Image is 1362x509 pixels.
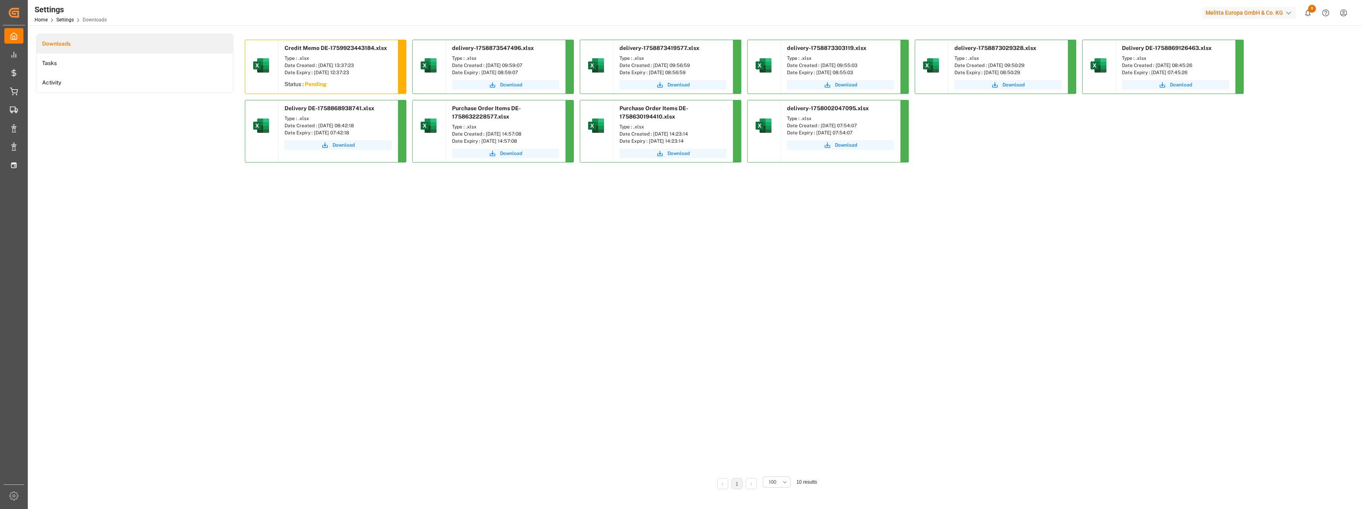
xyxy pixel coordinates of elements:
a: 1 [735,481,738,487]
div: Date Created : [DATE] 08:45:26 [1122,62,1229,69]
span: Download [835,142,857,149]
div: Melitta Europa GmbH & Co. KG [1202,7,1296,19]
span: 9 [1308,5,1316,13]
img: microsoft-excel-2019--v1.png [252,56,271,75]
div: Type : .xlsx [954,55,1062,62]
button: Download [787,80,894,90]
span: delivery-1758873029328.xlsx [954,45,1036,51]
div: Date Expiry : [DATE] 07:42:18 [285,129,392,136]
div: Date Expiry : [DATE] 08:56:59 [619,69,727,76]
img: microsoft-excel-2019--v1.png [1089,56,1108,75]
div: Type : .xlsx [452,55,559,62]
div: Date Created : [DATE] 09:56:59 [619,62,727,69]
div: Date Expiry : [DATE] 08:50:29 [954,69,1062,76]
a: Tasks [37,54,233,73]
span: Download [333,142,355,149]
div: Type : .xlsx [619,55,727,62]
sapn: Pending [305,81,327,87]
img: microsoft-excel-2019--v1.png [419,116,438,135]
span: Download [500,81,522,88]
a: Activity [37,73,233,92]
img: microsoft-excel-2019--v1.png [587,116,606,135]
img: microsoft-excel-2019--v1.png [754,116,773,135]
div: Date Created : [DATE] 09:59:07 [452,62,559,69]
div: Type : .xlsx [619,123,727,130]
span: Download [668,81,690,88]
div: Date Created : [DATE] 09:50:29 [954,62,1062,69]
div: Date Created : [DATE] 09:55:03 [787,62,894,69]
img: microsoft-excel-2019--v1.png [587,56,606,75]
span: delivery-1758002047095.xlsx [787,105,869,111]
div: Type : .xlsx [285,115,392,122]
a: Downloads [37,34,233,54]
span: Download [835,81,857,88]
div: Date Created : [DATE] 14:57:08 [452,130,559,138]
button: Download [619,80,727,90]
button: Download [285,140,392,150]
span: delivery-1758873547496.xlsx [452,45,534,51]
div: Date Expiry : [DATE] 08:55:03 [787,69,894,76]
span: Credit Memo DE-1759923443184.xlsx [285,45,387,51]
span: Delivery DE-1758868938741.xlsx [285,105,374,111]
img: microsoft-excel-2019--v1.png [754,56,773,75]
span: Purchase Order Items DE-1758632228577.xlsx [452,105,521,120]
div: Date Expiry : [DATE] 14:57:08 [452,138,559,145]
button: Download [1122,80,1229,90]
a: Home [35,17,48,23]
span: Purchase Order Items DE-1758630194410.xlsx [619,105,689,120]
span: Delivery DE-1758869126463.xlsx [1122,45,1212,51]
button: show 9 new notifications [1299,4,1317,22]
div: Type : .xlsx [1122,55,1229,62]
div: Date Created : [DATE] 14:23:14 [619,130,727,138]
a: Settings [56,17,74,23]
div: Date Expiry : [DATE] 08:59:07 [452,69,559,76]
div: Status : [279,78,398,92]
div: Type : .xlsx [285,55,392,62]
li: Previous Page [717,478,728,489]
span: 10 results [796,479,817,485]
div: Settings [35,4,107,15]
div: Date Expiry : [DATE] 07:54:07 [787,129,894,136]
img: microsoft-excel-2019--v1.png [921,56,941,75]
button: Download [619,149,727,158]
button: Download [954,80,1062,90]
div: Type : .xlsx [452,123,559,130]
div: Date Created : [DATE] 07:54:07 [787,122,894,129]
button: open menu [763,476,791,488]
li: Next Page [746,478,757,489]
div: Date Created : [DATE] 13:37:23 [285,62,392,69]
button: Download [452,80,559,90]
div: Type : .xlsx [787,55,894,62]
span: delivery-1758873303119.xlsx [787,45,866,51]
span: Download [1170,81,1192,88]
span: Download [1002,81,1025,88]
div: Date Created : [DATE] 08:42:18 [285,122,392,129]
button: Download [787,140,894,150]
div: Date Expiry : [DATE] 14:23:14 [619,138,727,145]
div: Type : .xlsx [787,115,894,122]
li: 1 [731,478,743,489]
span: Download [500,150,522,157]
span: delivery-1758873419577.xlsx [619,45,699,51]
div: Date Expiry : [DATE] 12:37:23 [285,69,392,76]
div: Date Expiry : [DATE] 07:45:26 [1122,69,1229,76]
span: 100 [769,478,776,486]
span: Download [668,150,690,157]
img: microsoft-excel-2019--v1.png [419,56,438,75]
button: Help Center [1317,4,1335,22]
img: microsoft-excel-2019--v1.png [252,116,271,135]
button: Download [452,149,559,158]
button: Melitta Europa GmbH & Co. KG [1202,5,1299,20]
